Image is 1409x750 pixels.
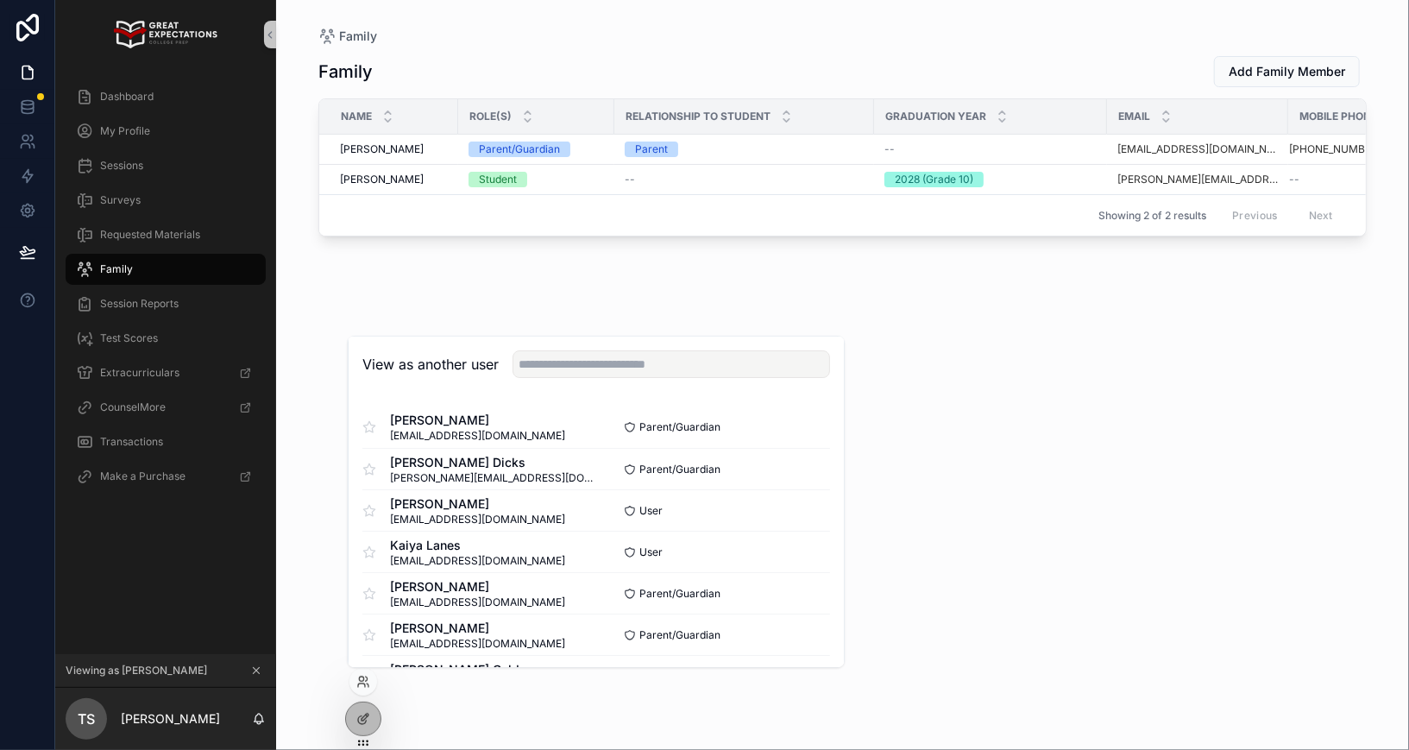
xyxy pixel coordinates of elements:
span: Relationship to Student [626,110,771,123]
a: Parent/Guardian [469,142,604,157]
a: 2028 (Grade 10) [884,172,1097,187]
img: App logo [114,21,217,48]
span: -- [625,173,635,186]
span: [EMAIL_ADDRESS][DOMAIN_NAME] [390,554,565,568]
a: CounselMore [66,392,266,423]
a: -- [1289,173,1397,186]
span: User [639,545,663,559]
a: Test Scores [66,323,266,354]
div: Parent/Guardian [479,142,560,157]
a: Family [318,28,377,45]
h1: Family [318,60,373,84]
span: -- [1289,173,1299,186]
span: [PERSON_NAME] [390,578,565,596]
div: 2028 (Grade 10) [895,172,973,187]
span: [PERSON_NAME] [340,142,424,156]
a: Surveys [66,185,266,216]
a: Dashboard [66,81,266,112]
span: Role(s) [469,110,512,123]
a: Transactions [66,426,266,457]
div: Parent [635,142,668,157]
div: Student [479,172,517,187]
span: Transactions [100,435,163,449]
a: My Profile [66,116,266,147]
span: Requested Materials [100,228,200,242]
span: Test Scores [100,331,158,345]
a: Sessions [66,150,266,181]
span: Mobile Phone [1299,110,1377,123]
span: Parent/Guardian [639,463,720,476]
span: [EMAIL_ADDRESS][DOMAIN_NAME] [390,513,565,526]
div: scrollable content [55,69,276,514]
a: [PERSON_NAME] [340,173,448,186]
span: TS [78,709,95,729]
span: Parent/Guardian [639,628,720,642]
a: [PHONE_NUMBER] [1289,142,1397,156]
a: Session Reports [66,288,266,319]
a: -- [884,142,1097,156]
h2: View as another user [362,354,499,375]
span: [PERSON_NAME] [340,173,424,186]
a: [PERSON_NAME][EMAIL_ADDRESS][PERSON_NAME][DOMAIN_NAME] [1117,173,1278,186]
span: [EMAIL_ADDRESS][DOMAIN_NAME] [390,596,565,609]
span: [EMAIL_ADDRESS][DOMAIN_NAME] [390,429,565,443]
a: Parent [625,142,864,157]
span: Extracurriculars [100,366,179,380]
span: [PERSON_NAME][EMAIL_ADDRESS][DOMAIN_NAME] [390,471,596,485]
span: Graduation Year [885,110,986,123]
p: [PERSON_NAME] [121,710,220,728]
span: [PERSON_NAME] Gold [390,661,565,678]
span: Sessions [100,159,143,173]
button: Add Family Member [1214,56,1360,87]
span: Session Reports [100,297,179,311]
span: -- [884,142,895,156]
span: [PERSON_NAME] [390,412,565,429]
span: Add Family Member [1229,63,1345,80]
a: Requested Materials [66,219,266,250]
span: Family [100,262,133,276]
span: [PERSON_NAME] [390,620,565,637]
a: Family [66,254,266,285]
span: Dashboard [100,90,154,104]
a: Extracurriculars [66,357,266,388]
a: [EMAIL_ADDRESS][DOMAIN_NAME] [1117,142,1278,156]
span: CounselMore [100,400,166,414]
span: [EMAIL_ADDRESS][DOMAIN_NAME] [390,637,565,651]
span: Parent/Guardian [639,420,720,434]
span: Make a Purchase [100,470,186,483]
span: Kaiya Lanes [390,537,565,554]
span: Viewing as [PERSON_NAME] [66,664,207,678]
span: Email [1118,110,1150,123]
span: [PERSON_NAME] Dicks [390,454,596,471]
span: Name [341,110,372,123]
a: Make a Purchase [66,461,266,492]
a: [PHONE_NUMBER] [1289,142,1381,156]
a: [PERSON_NAME] [340,142,448,156]
span: Family [339,28,377,45]
span: Surveys [100,193,141,207]
span: Showing 2 of 2 results [1098,209,1206,223]
span: [PERSON_NAME] [390,495,565,513]
span: User [639,504,663,518]
a: Student [469,172,604,187]
a: -- [625,173,864,186]
span: Parent/Guardian [639,587,720,601]
span: My Profile [100,124,150,138]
